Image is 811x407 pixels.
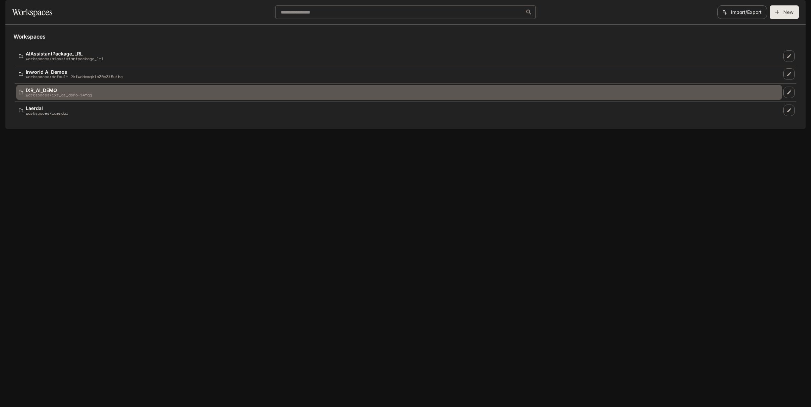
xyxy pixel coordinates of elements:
[14,33,797,40] h5: Workspaces
[26,106,68,111] p: Laerdal
[26,111,68,115] p: workspaces/laerdal
[717,5,767,19] button: Import/Export
[26,74,123,79] p: workspaces/default-2kfwddomqklb30o3i5uiha
[783,105,795,116] a: Edit workspace
[26,69,123,74] p: Inworld AI Demos
[783,50,795,62] a: Edit workspace
[16,67,782,82] a: Inworld AI Demosworkspaces/default-2kfwddomqklb30o3i5uiha
[783,87,795,98] a: Edit workspace
[26,93,92,97] p: workspaces/ixr_ai_demo-i4fqq
[26,56,104,61] p: workspaces/aiassistantpackage_lrl
[16,103,782,118] a: Laerdalworkspaces/laerdal
[26,88,92,93] p: IXR_AI_DEMO
[783,68,795,80] a: Edit workspace
[16,85,782,100] a: IXR_AI_DEMOworkspaces/ixr_ai_demo-i4fqq
[770,5,799,19] button: Create workspace
[26,51,104,56] p: AIAssistantPackage_LRL
[12,5,52,19] h1: Workspaces
[16,48,782,64] a: AIAssistantPackage_LRLworkspaces/aiassistantpackage_lrl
